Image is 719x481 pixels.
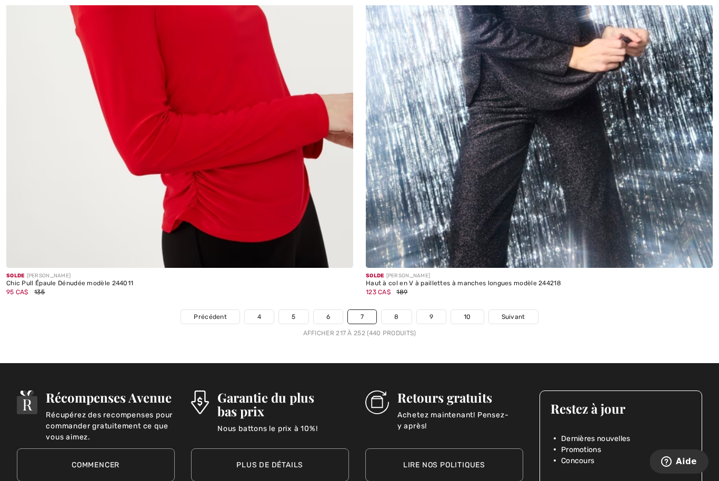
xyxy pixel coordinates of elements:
[417,310,446,324] a: 9
[561,433,631,444] span: Dernières nouvelles
[561,455,594,466] span: Concours
[348,310,376,324] a: 7
[46,409,174,430] p: Récupérez des recompenses pour commander gratuitement ce que vous aimez.
[396,288,407,296] span: 189
[46,390,174,404] h3: Récompenses Avenue
[502,312,525,322] span: Suivant
[191,390,209,414] img: Garantie du plus bas prix
[217,390,349,418] h3: Garantie du plus bas prix
[6,273,25,279] span: Solde
[194,312,227,322] span: Précédent
[34,288,45,296] span: 135
[6,288,28,296] span: 95 CA$
[17,390,38,414] img: Récompenses Avenue
[366,288,391,296] span: 123 CA$
[314,310,343,324] a: 6
[397,409,523,430] p: Achetez maintenant! Pensez-y après!
[366,273,384,279] span: Solde
[397,390,523,404] h3: Retours gratuits
[279,310,308,324] a: 5
[366,280,561,287] div: Haut à col en V à paillettes à manches longues modèle 244218
[489,310,538,324] a: Suivant
[217,423,349,444] p: Nous battons le prix à 10%!
[366,272,561,280] div: [PERSON_NAME]
[6,272,133,280] div: [PERSON_NAME]
[245,310,274,324] a: 4
[6,280,133,287] div: Chic Pull Épaule Dénudée modèle 244011
[382,310,411,324] a: 8
[650,449,708,476] iframe: Ouvre un widget dans lequel vous pouvez trouver plus d’informations
[561,444,601,455] span: Promotions
[181,310,239,324] a: Précédent
[551,402,692,415] h3: Restez à jour
[365,390,389,414] img: Retours gratuits
[451,310,484,324] a: 10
